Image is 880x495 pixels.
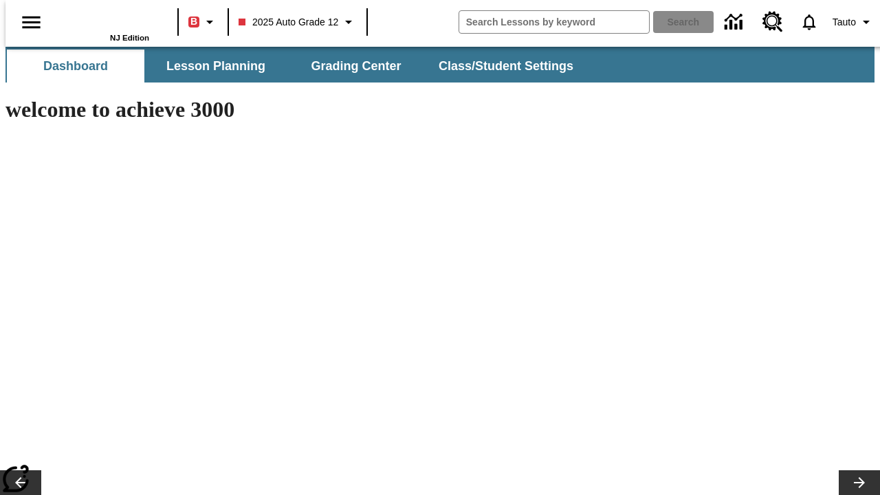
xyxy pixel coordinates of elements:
[110,34,149,42] span: NJ Edition
[791,4,827,40] a: Notifications
[183,10,223,34] button: Boost Class color is red. Change class color
[233,10,362,34] button: Class: 2025 Auto Grade 12, Select your class
[7,49,144,82] button: Dashboard
[190,13,197,30] span: B
[839,470,880,495] button: Lesson carousel, Next
[60,5,149,42] div: Home
[833,15,856,30] span: Tauto
[287,49,425,82] button: Grading Center
[754,3,791,41] a: Resource Center, Will open in new tab
[5,97,599,122] h1: welcome to achieve 3000
[147,49,285,82] button: Lesson Planning
[5,47,874,82] div: SubNavbar
[11,2,52,43] button: Open side menu
[60,6,149,34] a: Home
[5,49,586,82] div: SubNavbar
[428,49,584,82] button: Class/Student Settings
[827,10,880,34] button: Profile/Settings
[716,3,754,41] a: Data Center
[239,15,338,30] span: 2025 Auto Grade 12
[459,11,649,33] input: search field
